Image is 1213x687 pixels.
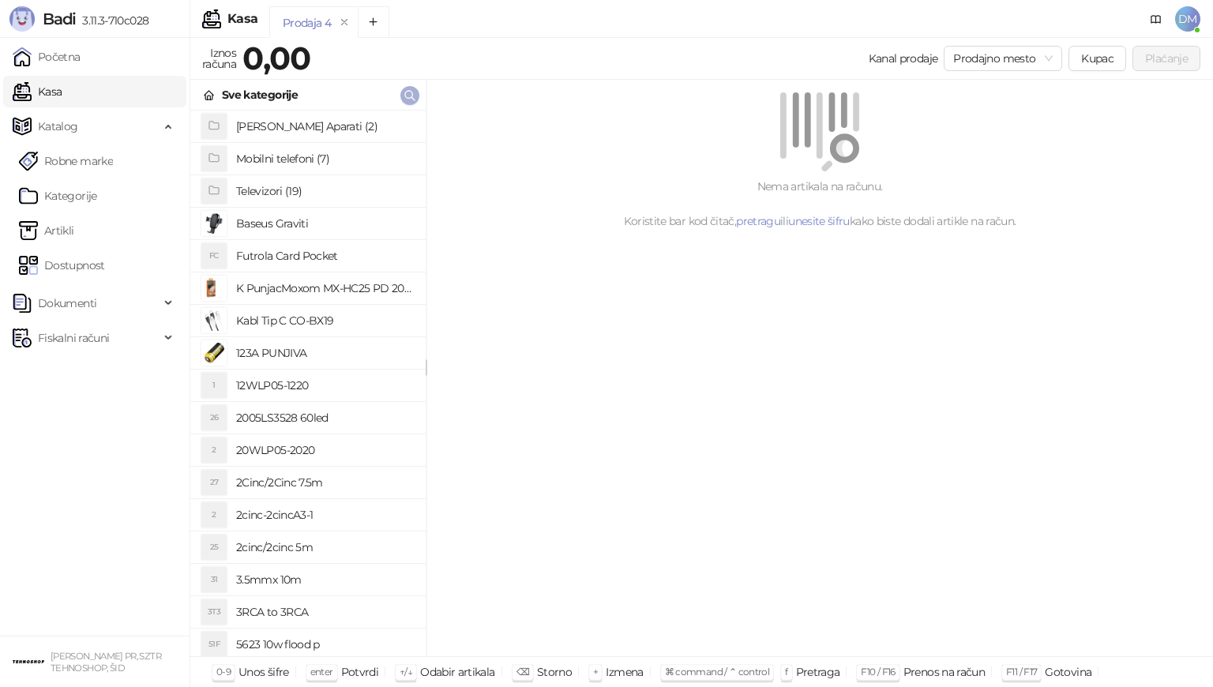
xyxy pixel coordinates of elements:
a: ArtikliArtikli [19,215,74,246]
h4: Kabl Tip C CO-BX19 [236,308,413,333]
h4: K PunjacMoxom MX-HC25 PD 20W [236,276,413,301]
span: 0-9 [216,666,231,678]
button: Plaćanje [1132,46,1200,71]
div: Nema artikala na računu. Koristite bar kod čitač, ili kako biste dodali artikle na račun. [445,178,1194,230]
a: pretragu [736,214,780,228]
div: 31 [201,567,227,592]
img: Slika [201,276,227,301]
small: [PERSON_NAME] PR, SZTR TEHNOSHOP, ŠID [51,651,161,674]
h4: 12WLP05-1220 [236,373,413,398]
div: 25 [201,535,227,560]
button: Add tab [358,6,389,38]
h4: Mobilni telefoni (7) [236,146,413,171]
div: Unos šifre [238,662,289,682]
img: Slika [201,340,227,366]
h4: 2cinc-2cincA3-1 [236,502,413,527]
span: Badi [43,9,76,28]
span: Prodajno mesto [953,47,1053,70]
h4: 2005LS3528 60led [236,405,413,430]
div: 27 [201,470,227,495]
div: grid [190,111,426,656]
a: Početna [13,41,81,73]
div: Potvrdi [341,662,379,682]
a: Dostupnost [19,250,105,281]
h4: Televizori (19) [236,178,413,204]
h4: 123A PUNJIVA [236,340,413,366]
span: Fiskalni računi [38,322,109,354]
div: FC [201,243,227,268]
div: Odabir artikala [420,662,494,682]
span: Dokumenti [38,287,96,319]
strong: 0,00 [242,39,310,77]
span: Katalog [38,111,78,142]
div: Gotovina [1045,662,1091,682]
h4: 2Cinc/2Cinc 7.5m [236,470,413,495]
h4: 3.5mmx 10m [236,567,413,592]
h4: Futrola Card Pocket [236,243,413,268]
div: 26 [201,405,227,430]
div: 2 [201,502,227,527]
div: Pretraga [796,662,840,682]
div: Kanal prodaje [869,50,938,67]
div: Iznos računa [199,43,239,74]
span: ↑/↓ [400,666,412,678]
div: 2 [201,437,227,463]
h4: [PERSON_NAME] Aparati (2) [236,114,413,139]
div: 1 [201,373,227,398]
div: Prodaja 4 [283,14,331,32]
span: enter [310,666,333,678]
a: unesite šifru [788,214,850,228]
div: Kasa [227,13,257,25]
h4: 3RCA to 3RCA [236,599,413,625]
span: 3.11.3-710c028 [76,13,148,28]
div: Izmena [606,662,643,682]
span: f [785,666,787,678]
div: Storno [537,662,572,682]
h4: 5623 10w flood p [236,632,413,657]
h4: 20WLP05-2020 [236,437,413,463]
div: 51F [201,632,227,657]
div: Sve kategorije [222,86,298,103]
img: Slika [201,308,227,333]
div: Prenos na račun [903,662,985,682]
a: Kasa [13,76,62,107]
button: Kupac [1068,46,1126,71]
span: F11 / F17 [1006,666,1037,678]
span: DM [1175,6,1200,32]
a: Kategorije [19,180,97,212]
span: F10 / F16 [861,666,895,678]
h4: Baseus Graviti [236,211,413,236]
img: Logo [9,6,35,32]
h4: 2cinc/2cinc 5m [236,535,413,560]
div: 3T3 [201,599,227,625]
span: ⌘ command / ⌃ control [665,666,770,678]
span: + [593,666,598,678]
img: 64x64-companyLogo-68805acf-9e22-4a20-bcb3-9756868d3d19.jpeg [13,646,44,678]
a: Robne marke [19,145,113,177]
img: Slika [201,211,227,236]
button: remove [334,16,355,29]
a: Dokumentacija [1144,6,1169,32]
span: ⌫ [516,666,529,678]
